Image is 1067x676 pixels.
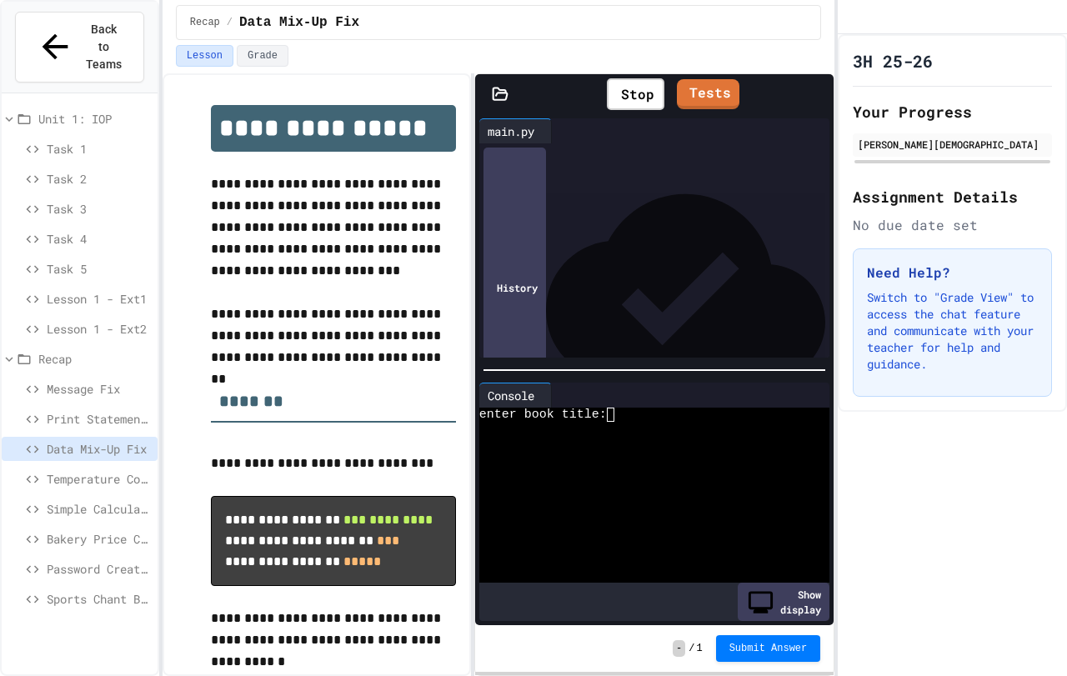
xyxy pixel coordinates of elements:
[867,289,1038,373] p: Switch to "Grade View" to access the chat feature and communicate with your teacher for help and ...
[38,350,151,368] span: Recap
[15,12,144,83] button: Back to Teams
[47,290,151,308] span: Lesson 1 - Ext1
[190,16,220,29] span: Recap
[479,123,543,140] div: main.py
[677,79,739,109] a: Tests
[237,45,288,67] button: Grade
[729,642,808,655] span: Submit Answer
[47,170,151,188] span: Task 2
[479,383,552,408] div: Console
[47,230,151,248] span: Task 4
[483,148,546,428] div: History
[38,110,151,128] span: Unit 1: IOP
[716,635,821,662] button: Submit Answer
[176,45,233,67] button: Lesson
[479,408,607,422] span: enter book title:
[607,78,664,110] div: Stop
[47,560,151,578] span: Password Creator
[47,260,151,278] span: Task 5
[853,49,933,73] h1: 3H 25-26
[47,530,151,548] span: Bakery Price Calculator
[853,185,1052,208] h2: Assignment Details
[738,583,829,621] div: Show display
[479,118,552,143] div: main.py
[47,140,151,158] span: Task 1
[689,642,694,655] span: /
[858,137,1047,152] div: [PERSON_NAME][DEMOGRAPHIC_DATA]
[853,215,1052,235] div: No due date set
[479,387,543,404] div: Console
[853,100,1052,123] h2: Your Progress
[227,16,233,29] span: /
[47,500,151,518] span: Simple Calculator
[47,440,151,458] span: Data Mix-Up Fix
[47,410,151,428] span: Print Statement Repair
[696,642,702,655] span: 1
[47,380,151,398] span: Message Fix
[47,590,151,608] span: Sports Chant Builder
[84,21,123,73] span: Back to Teams
[867,263,1038,283] h3: Need Help?
[673,640,685,657] span: -
[47,320,151,338] span: Lesson 1 - Ext2
[47,200,151,218] span: Task 3
[239,13,359,33] span: Data Mix-Up Fix
[47,470,151,488] span: Temperature Converter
